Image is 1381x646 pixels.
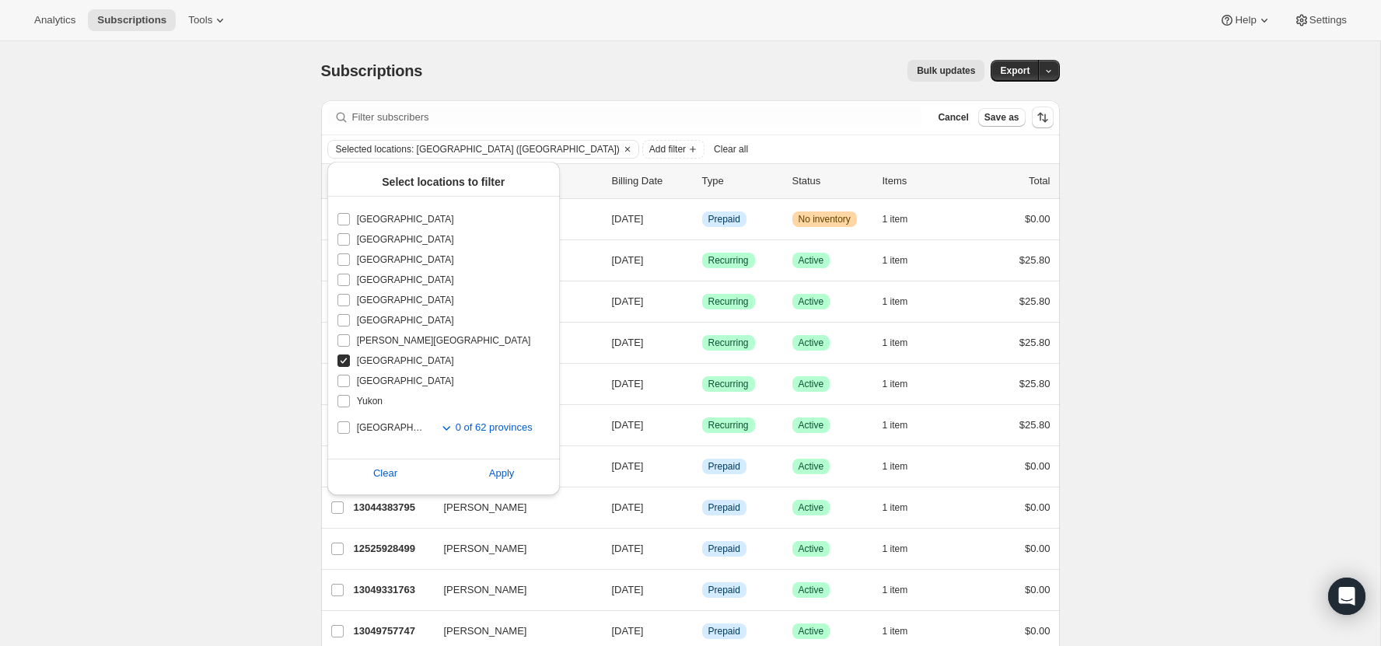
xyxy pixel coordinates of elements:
[1309,14,1347,26] span: Settings
[642,140,704,159] button: Add filter
[917,65,975,77] span: Bulk updates
[799,378,824,390] span: Active
[354,250,1051,271] div: 16307028019[PERSON_NAME][DATE]SuccessRecurringSuccessActive1 item$25.80
[357,274,454,286] span: [GEOGRAPHIC_DATA]
[1000,65,1030,77] span: Export
[352,107,923,128] input: Filter subscribers
[435,536,590,561] button: [PERSON_NAME]
[354,456,1051,477] div: 14206042163[PERSON_NAME][DATE]InfoPrepaidSuccessActive1 item$0.00
[188,14,212,26] span: Tools
[883,497,925,519] button: 1 item
[321,62,423,79] span: Subscriptions
[88,9,176,31] button: Subscriptions
[444,623,527,639] span: [PERSON_NAME]
[1025,584,1051,595] span: $0.00
[792,173,870,189] p: Status
[938,111,968,124] span: Cancel
[708,543,740,555] span: Prepaid
[620,141,635,158] button: Clear
[357,253,454,266] span: [GEOGRAPHIC_DATA]
[708,140,754,159] button: Clear all
[1025,213,1051,225] span: $0.00
[799,460,824,473] span: Active
[978,108,1026,127] button: Save as
[612,460,644,472] span: [DATE]
[179,9,237,31] button: Tools
[444,582,527,598] span: [PERSON_NAME]
[429,413,542,442] button: Toggle subregions for United States
[708,501,740,514] span: Prepaid
[991,60,1039,82] button: Export
[883,337,908,349] span: 1 item
[357,334,531,347] span: [PERSON_NAME][GEOGRAPHIC_DATA]
[373,466,397,481] span: Clear
[612,501,644,513] span: [DATE]
[883,620,925,642] button: 1 item
[883,295,908,308] span: 1 item
[612,295,644,307] span: [DATE]
[883,378,908,390] span: 1 item
[1019,254,1051,266] span: $25.80
[25,9,85,31] button: Analytics
[708,378,749,390] span: Recurring
[799,543,824,555] span: Active
[708,584,740,596] span: Prepaid
[354,538,1051,560] div: 12525928499[PERSON_NAME][DATE]InfoPrepaidSuccessActive1 item$0.00
[354,291,1051,313] div: 16307454003[PERSON_NAME][DATE]SuccessRecurringSuccessActive1 item$25.80
[354,208,1051,230] div: 12737642547[PERSON_NAME][DATE]InfoPrepaidWarningNo inventory1 item$0.00
[435,495,590,520] button: [PERSON_NAME]
[883,173,960,189] div: Items
[612,213,644,225] span: [DATE]
[883,414,925,436] button: 1 item
[1025,501,1051,513] span: $0.00
[883,579,925,601] button: 1 item
[883,543,908,555] span: 1 item
[883,419,908,431] span: 1 item
[328,141,620,158] button: Selected locations: Canada (QC)
[1025,460,1051,472] span: $0.00
[883,250,925,271] button: 1 item
[883,332,925,354] button: 1 item
[612,543,644,554] span: [DATE]
[357,233,454,246] span: [GEOGRAPHIC_DATA]
[354,332,1051,354] div: 16307519539[PERSON_NAME][DATE]SuccessRecurringSuccessActive1 item$25.80
[799,213,851,225] span: No inventory
[714,143,748,155] span: Clear all
[708,337,749,349] span: Recurring
[318,461,453,486] button: Clear
[434,461,569,486] button: Apply
[1235,14,1256,26] span: Help
[354,582,432,598] p: 13049331763
[357,213,454,225] span: [GEOGRAPHIC_DATA]
[1025,625,1051,637] span: $0.00
[357,421,424,434] span: [GEOGRAPHIC_DATA]
[883,584,908,596] span: 1 item
[702,173,780,189] div: Type
[799,419,824,431] span: Active
[435,619,590,644] button: [PERSON_NAME]
[612,419,644,431] span: [DATE]
[1019,337,1051,348] span: $25.80
[435,578,590,602] button: [PERSON_NAME]
[612,625,644,637] span: [DATE]
[1210,9,1281,31] button: Help
[612,254,644,266] span: [DATE]
[799,501,824,514] span: Active
[907,60,984,82] button: Bulk updates
[456,420,533,435] span: 0 of 62 provinces
[354,623,432,639] p: 13049757747
[799,295,824,308] span: Active
[444,541,527,557] span: [PERSON_NAME]
[354,414,1051,436] div: 16308928563[PERSON_NAME][DATE]SuccessRecurringSuccessActive1 item$25.80
[612,378,644,389] span: [DATE]
[932,108,974,127] button: Cancel
[883,456,925,477] button: 1 item
[354,541,432,557] p: 12525928499
[708,625,740,637] span: Prepaid
[336,143,620,155] span: Selected locations: [GEOGRAPHIC_DATA] ([GEOGRAPHIC_DATA])
[799,625,824,637] span: Active
[708,419,749,431] span: Recurring
[883,538,925,560] button: 1 item
[612,584,644,595] span: [DATE]
[1029,173,1050,189] p: Total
